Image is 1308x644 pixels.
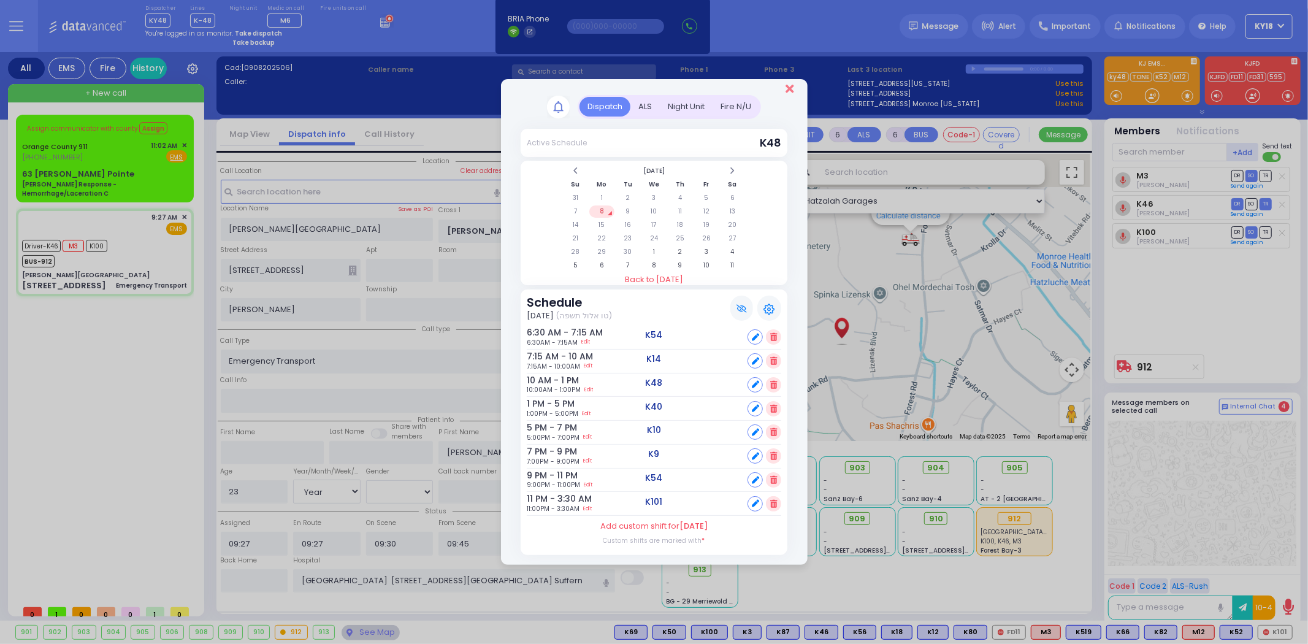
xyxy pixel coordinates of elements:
[527,447,560,457] h6: 7 PM - 9 PM
[720,178,745,191] th: Sa
[641,246,667,258] td: 1
[694,178,719,191] th: Fr
[694,219,719,231] td: 19
[527,338,578,347] span: 6:30AM - 7:15AM
[589,165,719,177] th: Select Month
[527,137,587,148] div: Active Schedule
[527,504,579,513] span: 11:00PM - 3:30AM
[694,246,719,258] td: 3
[786,83,794,95] button: Close
[649,449,660,459] h5: K9
[720,192,745,204] td: 6
[573,166,579,175] span: Previous Month
[641,232,667,245] td: 24
[679,520,708,532] span: [DATE]
[527,351,560,362] h6: 7:15 AM - 10 AM
[647,425,661,435] h5: K10
[668,219,693,231] td: 18
[600,520,708,532] label: Add custom shift for
[589,232,614,245] td: 22
[760,136,781,150] span: K48
[589,205,614,218] td: 8
[616,259,641,272] td: 7
[584,362,592,371] a: Edit
[668,178,693,191] th: Th
[616,219,641,231] td: 16
[641,205,667,218] td: 10
[713,97,759,117] div: Fire N/U
[583,433,592,442] a: Edit
[583,504,592,513] a: Edit
[521,274,787,286] a: Back to [DATE]
[581,338,590,347] a: Edit
[584,480,592,489] a: Edit
[527,399,560,409] h6: 1 PM - 5 PM
[616,192,641,204] td: 2
[641,259,667,272] td: 8
[616,205,641,218] td: 9
[694,192,719,204] td: 5
[694,205,719,218] td: 12
[668,259,693,272] td: 9
[527,433,579,442] span: 5:00PM - 7:00PM
[720,246,745,258] td: 4
[647,354,662,364] h5: K14
[729,166,735,175] span: Next Month
[556,310,612,322] span: (טו אלול תשפה)
[527,494,560,504] h6: 11 PM - 3:30 AM
[668,192,693,204] td: 4
[563,246,588,258] td: 28
[646,473,663,483] h5: K54
[668,205,693,218] td: 11
[563,192,588,204] td: 31
[582,409,591,418] a: Edit
[720,219,745,231] td: 20
[720,259,745,272] td: 11
[616,178,641,191] th: Tu
[694,232,719,245] td: 26
[641,192,667,204] td: 3
[646,330,663,340] h5: K54
[527,457,579,466] span: 7:00PM - 9:00PM
[616,232,641,245] td: 23
[584,385,593,394] a: Edit
[527,375,560,386] h6: 10 AM - 1 PM
[720,232,745,245] td: 27
[563,259,588,272] td: 5
[579,97,630,117] div: Dispatch
[646,497,663,507] h5: K101
[589,192,614,204] td: 1
[527,296,612,310] h3: Schedule
[527,470,560,481] h6: 9 PM - 11 PM
[563,219,588,231] td: 14
[527,480,580,489] span: 9:00PM - 11:00PM
[646,402,663,412] h5: K40
[527,310,554,322] span: [DATE]
[583,457,592,466] a: Edit
[527,385,581,394] span: 10:00AM - 1:00PM
[694,259,719,272] td: 10
[527,423,560,433] h6: 5 PM - 7 PM
[563,205,588,218] td: 7
[563,232,588,245] td: 21
[563,178,588,191] th: Su
[720,205,745,218] td: 13
[603,536,705,545] label: Custom shifts are marked with
[668,232,693,245] td: 25
[589,246,614,258] td: 29
[641,219,667,231] td: 17
[527,328,560,338] h6: 6:30 AM - 7:15 AM
[589,178,614,191] th: Mo
[527,409,578,418] span: 1:00PM - 5:00PM
[641,178,667,191] th: We
[660,97,713,117] div: Night Unit
[589,259,614,272] td: 6
[668,246,693,258] td: 2
[646,378,663,388] h5: K48
[630,97,660,117] div: ALS
[589,219,614,231] td: 15
[527,362,580,371] span: 7:15AM - 10:00AM
[616,246,641,258] td: 30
